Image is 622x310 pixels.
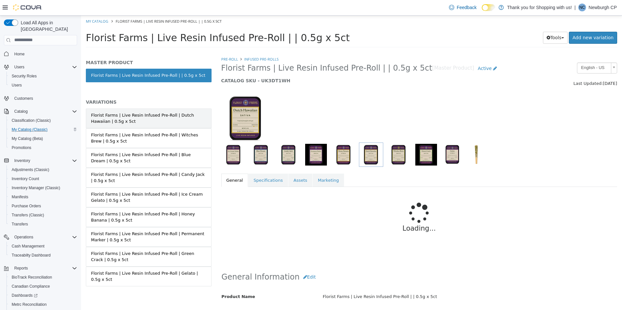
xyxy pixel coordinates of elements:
div: Florist Farms | Live Resin Infused Pre-Roll | Honey Banana | 0.5g x 5ct [10,195,125,208]
span: Canadian Compliance [12,284,50,289]
span: Users [14,64,24,70]
span: Classification (Classic) [9,117,77,124]
a: Purchase Orders [9,202,44,210]
button: Operations [1,233,80,242]
h2: General Information [141,256,536,268]
button: Traceabilty Dashboard [6,251,80,260]
span: Catalog [14,109,28,114]
span: [DATE] [522,65,536,70]
a: Specifications [167,158,207,172]
a: Dashboards [6,291,80,300]
span: Product Name [141,279,174,283]
span: Inventory Manager (Classic) [12,185,60,190]
span: Catalog [12,108,77,115]
span: My Catalog (Beta) [12,136,43,141]
div: Florist Farms | Live Resin Infused Pre-Roll | Dutch Hawaiian | 0.5g x 5ct [10,97,125,109]
button: Transfers (Classic) [6,211,80,220]
p: Loading... [160,208,517,218]
img: Cova [13,4,42,11]
span: Users [9,81,77,89]
img: 150 [140,78,189,127]
button: Inventory [1,156,80,165]
span: Operations [12,233,77,241]
a: My Catalog (Beta) [9,135,46,143]
a: Assets [207,158,231,172]
span: Operations [14,235,33,240]
a: Pre-Roll [140,41,157,46]
a: Customers [12,95,36,102]
button: Users [6,81,80,90]
div: Florist Farms | Live Resin Infused Pre-Roll | | 0.5g x 5ct [237,276,541,287]
span: English - US [496,47,527,57]
button: BioTrack Reconciliation [6,273,80,282]
span: Purchase Orders [9,202,77,210]
span: Inventory Count [12,176,39,181]
span: Inventory Manager (Classic) [9,184,77,192]
a: Adjustments (Classic) [9,166,52,174]
button: Inventory Count [6,174,80,183]
button: Purchase Orders [6,201,80,211]
button: Promotions [6,143,80,152]
span: Users [12,83,22,88]
div: Florist Farms | Live Resin Infused Pre-Roll | Ice Cream Gelato | 0.5g x 5ct [10,176,125,188]
a: Florist Farms | Live Resin Infused Pre-Roll | | 0.5g x 5ct [5,53,131,67]
span: Adjustments (Classic) [12,167,49,172]
a: Canadian Compliance [9,282,52,290]
span: Reports [14,266,28,271]
a: Users [9,81,24,89]
a: BioTrack Reconciliation [9,273,55,281]
span: Adjustments (Classic) [9,166,77,174]
span: Transfers [12,222,28,227]
span: Load All Apps in [GEOGRAPHIC_DATA] [18,19,77,32]
button: Users [1,63,80,72]
span: BioTrack Reconciliation [12,275,52,280]
a: General [140,158,167,172]
a: English - US [496,47,536,58]
span: NC [579,4,585,11]
div: Florist Farms | Live Resin Infused Pre-Roll | Candy Jack | 0.5g x 5ct [10,156,125,168]
h5: CATALOG SKU - UK3DT1WH [140,62,435,68]
a: Promotions [9,144,34,152]
p: Newburgh CP [589,4,617,11]
button: Catalog [12,108,30,115]
a: Traceabilty Dashboard [9,251,53,259]
span: Security Roles [12,74,37,79]
button: Tools [462,16,487,28]
div: < empty > [237,292,541,303]
button: Security Roles [6,72,80,81]
a: Infused Pre-Rolls [163,41,198,46]
button: Edit [219,256,238,268]
span: Cash Management [9,242,77,250]
a: Classification (Classic) [9,117,53,124]
span: Florist Farms | Live Resin Infused Pre-Roll | | 0.5g x 5ct [5,17,269,28]
span: Feedback [457,4,477,11]
button: Transfers [6,220,80,229]
div: Newburgh CP [578,4,586,11]
span: My Catalog (Beta) [9,135,77,143]
button: Adjustments (Classic) [6,165,80,174]
span: Users [12,63,77,71]
a: Manifests [9,193,31,201]
span: Transfers (Classic) [9,211,77,219]
button: Inventory Manager (Classic) [6,183,80,192]
a: Inventory Manager (Classic) [9,184,63,192]
span: Promotions [9,144,77,152]
a: Cash Management [9,242,47,250]
h5: MASTER PRODUCT [5,44,131,50]
small: [Master Product] [351,50,393,55]
span: Dashboards [12,293,38,298]
span: Dashboards [9,292,77,299]
h5: VARIATIONS [5,84,131,89]
a: Dashboards [9,292,40,299]
button: Customers [1,94,80,103]
input: Dark Mode [482,4,495,11]
button: Canadian Compliance [6,282,80,291]
button: My Catalog (Beta) [6,134,80,143]
span: Home [14,52,25,57]
span: Metrc Reconciliation [9,301,77,308]
span: Cash Management [12,244,44,249]
span: Inventory Count [9,175,77,183]
button: Users [12,63,27,71]
a: Metrc Reconciliation [9,301,49,308]
button: Inventory [12,157,33,165]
